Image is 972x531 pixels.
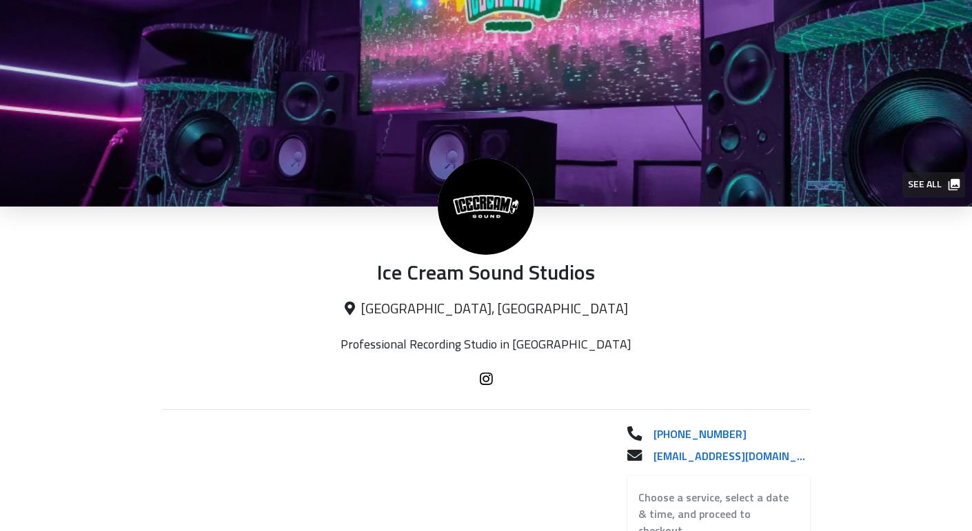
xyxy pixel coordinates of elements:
[324,337,648,353] p: Professional Recording Studio in [GEOGRAPHIC_DATA]
[162,262,810,287] p: Ice Cream Sound Studios
[162,301,810,318] p: [GEOGRAPHIC_DATA], [GEOGRAPHIC_DATA]
[642,426,810,443] a: [PHONE_NUMBER]
[438,158,534,255] img: Ice Cream Sound Studios
[908,176,958,194] span: See all
[642,448,810,465] a: [EMAIL_ADDRESS][DOMAIN_NAME]
[902,172,965,198] button: See all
